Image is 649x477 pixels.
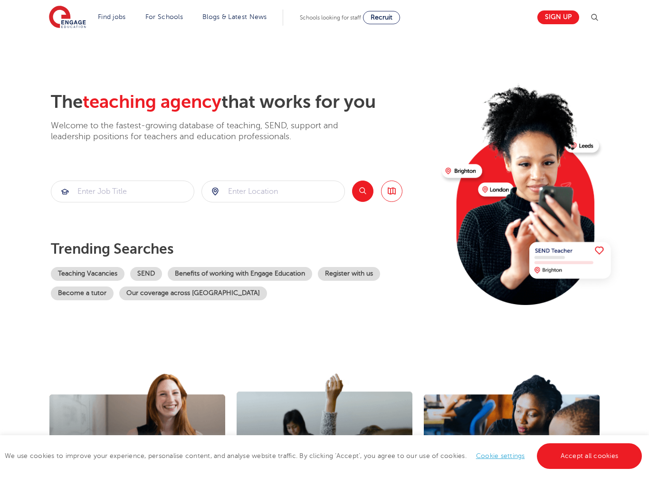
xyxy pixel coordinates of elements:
[202,13,267,20] a: Blogs & Latest News
[352,181,373,202] button: Search
[51,91,434,113] h2: The that works for you
[145,13,183,20] a: For Schools
[51,181,194,202] input: Submit
[51,240,434,258] p: Trending searches
[51,181,194,202] div: Submit
[202,181,344,202] input: Submit
[537,10,579,24] a: Sign up
[49,6,86,29] img: Engage Education
[83,92,221,112] span: teaching agency
[363,11,400,24] a: Recruit
[51,120,364,143] p: Welcome to the fastest-growing database of teaching, SEND, support and leadership positions for t...
[537,443,642,469] a: Accept all cookies
[98,13,126,20] a: Find jobs
[300,14,361,21] span: Schools looking for staff
[51,286,114,300] a: Become a tutor
[201,181,345,202] div: Submit
[476,452,525,459] a: Cookie settings
[168,267,312,281] a: Benefits of working with Engage Education
[51,267,124,281] a: Teaching Vacancies
[5,452,644,459] span: We use cookies to improve your experience, personalise content, and analyse website traffic. By c...
[318,267,380,281] a: Register with us
[119,286,267,300] a: Our coverage across [GEOGRAPHIC_DATA]
[130,267,162,281] a: SEND
[371,14,392,21] span: Recruit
